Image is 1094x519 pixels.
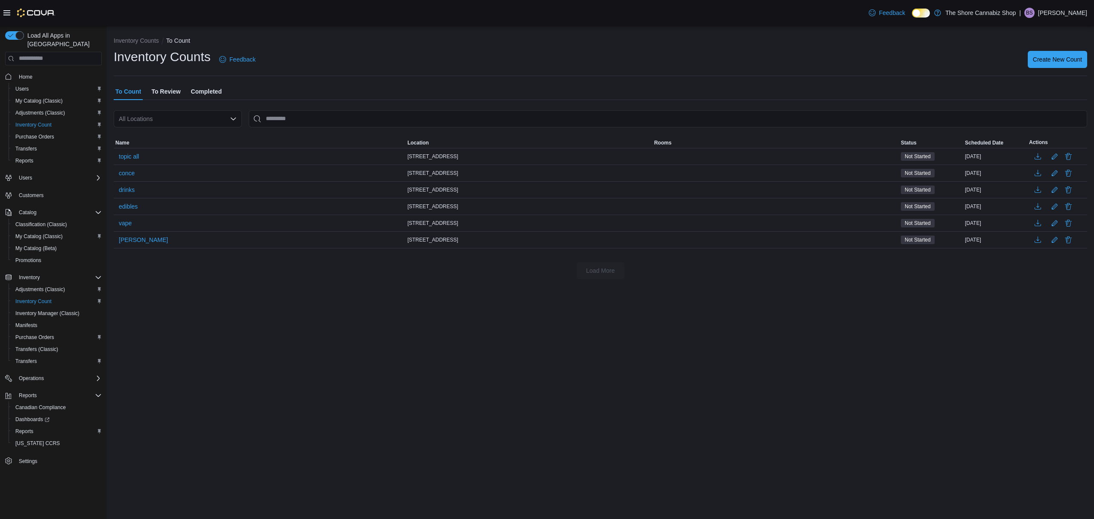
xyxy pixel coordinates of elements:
[15,416,50,423] span: Dashboards
[901,186,935,194] span: Not Started
[1063,168,1073,178] button: Delete
[12,426,102,436] span: Reports
[12,132,58,142] a: Purchase Orders
[166,37,190,44] button: To Count
[115,217,135,230] button: vape
[24,31,102,48] span: Load All Apps in [GEOGRAPHIC_DATA]
[12,255,102,265] span: Promotions
[901,152,935,161] span: Not Started
[12,426,37,436] a: Reports
[905,169,931,177] span: Not Started
[12,219,71,230] a: Classification (Classic)
[1033,55,1082,64] span: Create New Count
[115,167,138,180] button: conce
[901,202,935,211] span: Not Started
[15,72,36,82] a: Home
[879,9,905,17] span: Feedback
[12,296,102,307] span: Inventory Count
[15,71,102,82] span: Home
[15,233,63,240] span: My Catalog (Classic)
[15,121,52,128] span: Inventory Count
[1050,233,1060,246] button: Edit count details
[9,143,105,155] button: Transfers
[12,320,41,330] a: Manifests
[15,358,37,365] span: Transfers
[15,286,65,293] span: Adjustments (Classic)
[15,272,43,283] button: Inventory
[12,414,53,425] a: Dashboards
[151,83,180,100] span: To Review
[19,458,37,465] span: Settings
[1063,201,1073,212] button: Delete
[17,9,55,17] img: Cova
[12,344,62,354] a: Transfers (Classic)
[12,356,40,366] a: Transfers
[12,344,102,354] span: Transfers (Classic)
[407,220,458,227] span: [STREET_ADDRESS]
[12,231,102,242] span: My Catalog (Classic)
[12,402,102,413] span: Canadian Compliance
[901,219,935,227] span: Not Started
[15,257,41,264] span: Promotions
[15,86,29,92] span: Users
[9,425,105,437] button: Reports
[114,48,211,65] h1: Inventory Counts
[12,438,102,448] span: Washington CCRS
[12,296,55,307] a: Inventory Count
[19,375,44,382] span: Operations
[12,255,45,265] a: Promotions
[230,115,237,122] button: Open list of options
[407,203,458,210] span: [STREET_ADDRESS]
[19,392,37,399] span: Reports
[901,139,917,146] span: Status
[15,334,54,341] span: Purchase Orders
[15,133,54,140] span: Purchase Orders
[115,150,142,163] button: topic all
[15,207,102,218] span: Catalog
[905,186,931,194] span: Not Started
[19,174,32,181] span: Users
[963,185,1027,195] div: [DATE]
[9,95,105,107] button: My Catalog (Classic)
[2,271,105,283] button: Inventory
[12,96,102,106] span: My Catalog (Classic)
[119,219,132,227] span: vape
[912,9,930,18] input: Dark Mode
[9,107,105,119] button: Adjustments (Classic)
[9,413,105,425] a: Dashboards
[15,322,37,329] span: Manifests
[15,455,102,466] span: Settings
[1028,51,1087,68] button: Create New Count
[963,168,1027,178] div: [DATE]
[15,97,63,104] span: My Catalog (Classic)
[2,389,105,401] button: Reports
[2,372,105,384] button: Operations
[407,186,458,193] span: [STREET_ADDRESS]
[191,83,222,100] span: Completed
[15,390,40,401] button: Reports
[15,373,102,383] span: Operations
[576,262,624,279] button: Load More
[115,139,129,146] span: Name
[963,138,1027,148] button: Scheduled Date
[407,139,429,146] span: Location
[12,96,66,106] a: My Catalog (Classic)
[12,320,102,330] span: Manifests
[1063,218,1073,228] button: Delete
[115,183,138,196] button: drinks
[1019,8,1021,18] p: |
[9,218,105,230] button: Classification (Classic)
[9,131,105,143] button: Purchase Orders
[1050,217,1060,230] button: Edit count details
[865,4,909,21] a: Feedback
[12,144,40,154] a: Transfers
[2,71,105,83] button: Home
[15,373,47,383] button: Operations
[15,346,58,353] span: Transfers (Classic)
[15,221,67,228] span: Classification (Classic)
[1050,167,1060,180] button: Edit count details
[2,206,105,218] button: Catalog
[115,233,171,246] button: [PERSON_NAME]
[9,254,105,266] button: Promotions
[9,83,105,95] button: Users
